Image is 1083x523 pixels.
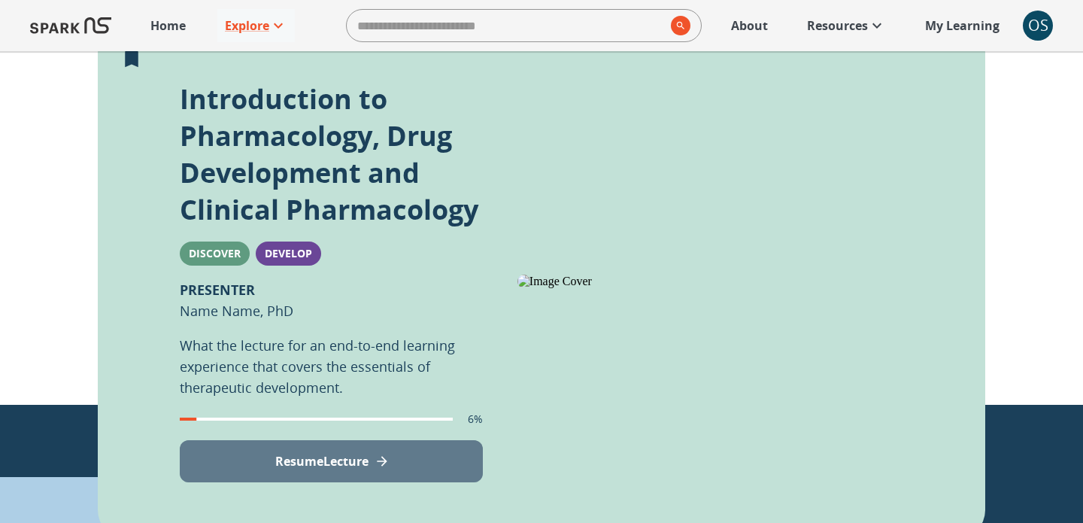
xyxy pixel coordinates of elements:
[180,418,453,421] span: completion progress of user
[665,10,690,41] button: search
[799,9,893,42] a: Resources
[918,9,1008,42] a: My Learning
[120,47,143,70] svg: Remove from My Learning
[256,246,321,260] span: Develop
[925,17,1000,35] p: My Learning
[180,279,293,321] p: Name Name, PhD
[1023,11,1053,41] button: account of current user
[180,246,250,260] span: Discover
[30,8,111,44] img: Logo of SPARK at Stanford
[143,9,193,42] a: Home
[731,17,768,35] p: About
[807,17,868,35] p: Resources
[275,452,369,470] p: Resume Lecture
[468,412,483,427] p: 6%
[180,81,483,228] p: Introduction to Pharmacology, Drug Development and Clinical Pharmacology
[180,440,483,482] button: View Lecture
[217,9,295,42] a: Explore
[180,281,255,299] b: PRESENTER
[1023,11,1053,41] div: OS
[517,275,896,288] img: Image Cover
[150,17,186,35] p: Home
[724,9,775,42] a: About
[225,17,269,35] p: Explore
[180,335,483,398] p: What the lecture for an end-to-end learning experience that covers the essentials of therapeutic ...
